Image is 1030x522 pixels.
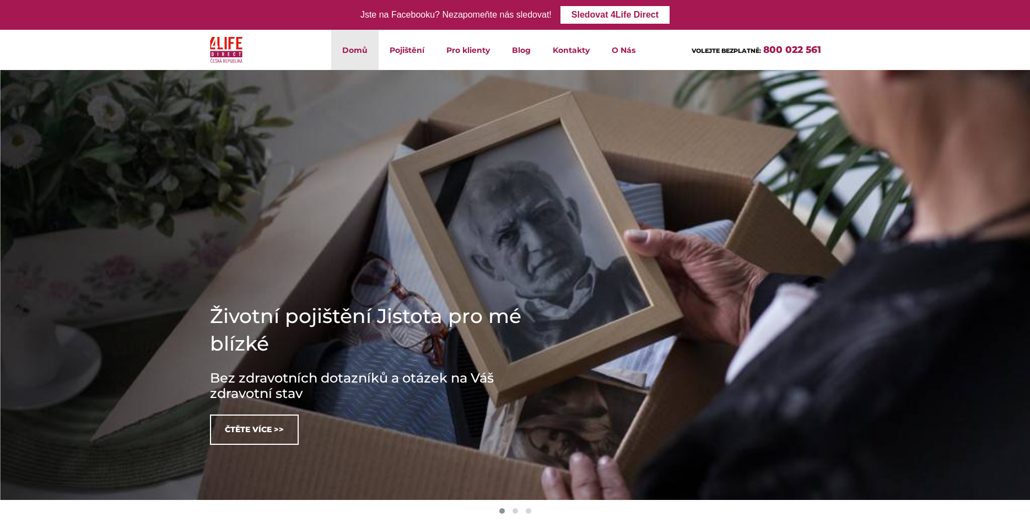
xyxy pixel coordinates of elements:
[763,44,821,55] a: 800 022 561
[360,7,552,23] div: Jste na Facebooku? Nezapomeňte nás sledovat!
[210,34,243,66] img: 4Life Direct Česká republika logo
[501,30,542,70] a: Blog
[542,30,601,70] a: Kontakty
[331,30,379,70] a: Domů
[692,47,761,55] span: VOLEJTE BEZPLATNĚ:
[560,6,670,24] a: Sledovat 4Life Direct
[210,302,541,357] h1: Životní pojištění Jistota pro mé blízké
[210,415,299,445] a: Čtěte více >>
[210,370,541,401] h3: Bez zdravotních dotazníků a otázek na Váš zdravotní stav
